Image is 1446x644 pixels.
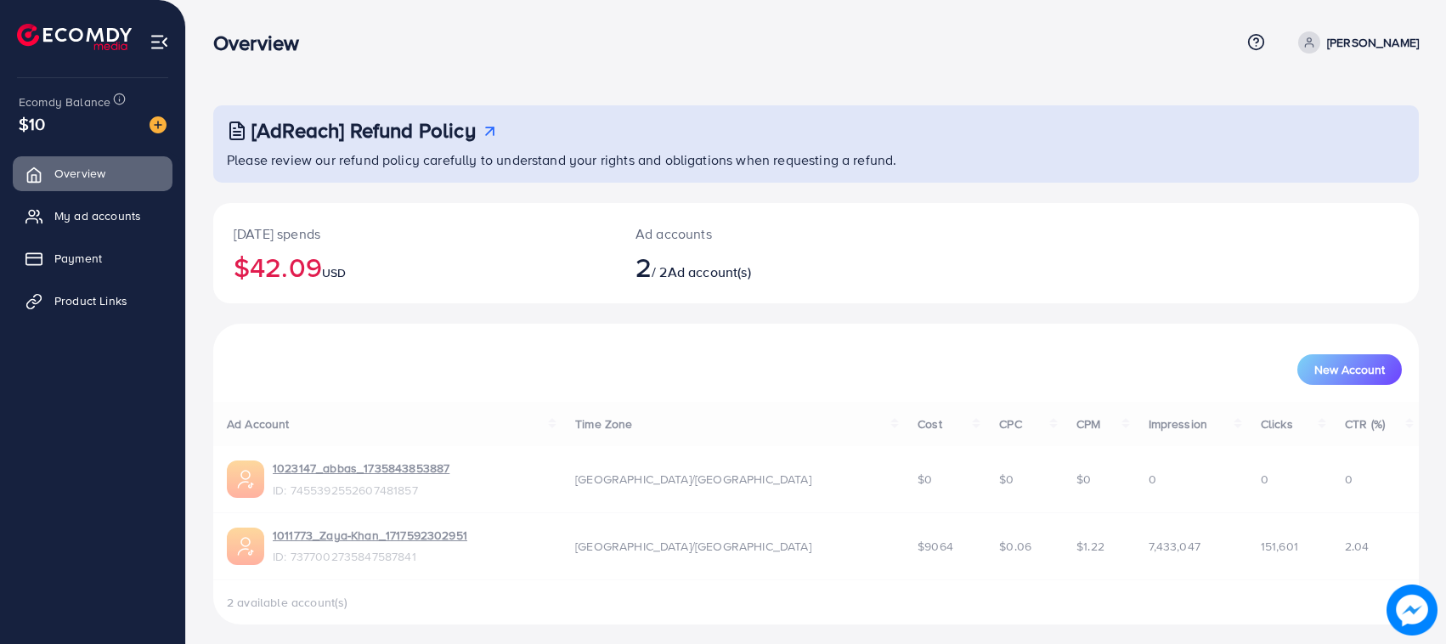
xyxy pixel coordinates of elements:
[17,24,132,50] img: logo
[1297,354,1402,385] button: New Account
[635,247,652,286] span: 2
[54,250,102,267] span: Payment
[13,156,172,190] a: Overview
[234,251,595,283] h2: $42.09
[322,264,346,281] span: USD
[13,241,172,275] a: Payment
[19,111,45,136] span: $10
[1314,364,1385,376] span: New Account
[1387,585,1438,636] img: image
[668,263,751,281] span: Ad account(s)
[251,118,476,143] h3: [AdReach] Refund Policy
[54,207,141,224] span: My ad accounts
[227,150,1409,170] p: Please review our refund policy carefully to understand your rights and obligations when requesti...
[1291,31,1419,54] a: [PERSON_NAME]
[54,165,105,182] span: Overview
[54,292,127,309] span: Product Links
[13,199,172,233] a: My ad accounts
[19,93,110,110] span: Ecomdy Balance
[635,251,896,283] h2: / 2
[1327,32,1419,53] p: [PERSON_NAME]
[234,223,595,244] p: [DATE] spends
[150,116,167,133] img: image
[213,31,313,55] h3: Overview
[13,284,172,318] a: Product Links
[150,32,169,52] img: menu
[635,223,896,244] p: Ad accounts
